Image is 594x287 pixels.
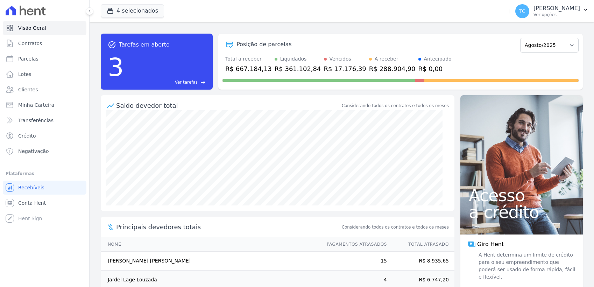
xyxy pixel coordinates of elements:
[469,187,574,204] span: Acesso
[533,12,580,17] p: Ver opções
[18,184,44,191] span: Recebíveis
[469,204,574,220] span: a crédito
[6,169,84,178] div: Plataformas
[320,252,387,271] td: 15
[18,40,42,47] span: Contratos
[3,67,86,81] a: Lotes
[3,52,86,66] a: Parcelas
[236,40,292,49] div: Posição de parcelas
[418,64,452,73] div: R$ 0,00
[387,237,454,252] th: Total Atrasado
[18,71,31,78] span: Lotes
[116,222,340,232] span: Principais devedores totais
[18,101,54,108] span: Minha Carteira
[477,251,576,281] span: A Hent determina um limite de crédito para o seu empreendimento que poderá ser usado de forma ráp...
[3,144,86,158] a: Negativação
[3,36,86,50] a: Contratos
[18,132,36,139] span: Crédito
[387,252,454,271] td: R$ 8.935,65
[519,9,525,14] span: TC
[18,117,54,124] span: Transferências
[510,1,594,21] button: TC [PERSON_NAME] Ver opções
[108,49,124,85] div: 3
[127,79,206,85] a: Ver tarefas east
[18,55,38,62] span: Parcelas
[18,199,46,206] span: Conta Hent
[342,224,449,230] span: Considerando todos os contratos e todos os meses
[116,101,340,110] div: Saldo devedor total
[119,41,170,49] span: Tarefas em aberto
[101,252,320,271] td: [PERSON_NAME] [PERSON_NAME]
[280,55,307,63] div: Liquidados
[3,21,86,35] a: Visão Geral
[175,79,198,85] span: Ver tarefas
[369,64,416,73] div: R$ 288.904,90
[275,64,321,73] div: R$ 361.102,84
[342,103,449,109] div: Considerando todos os contratos e todos os meses
[3,113,86,127] a: Transferências
[18,86,38,93] span: Clientes
[477,240,504,248] span: Giro Hent
[320,237,387,252] th: Pagamentos Atrasados
[108,41,116,49] span: task_alt
[330,55,351,63] div: Vencidos
[3,181,86,195] a: Recebíveis
[424,55,452,63] div: Antecipado
[18,148,49,155] span: Negativação
[533,5,580,12] p: [PERSON_NAME]
[101,237,320,252] th: Nome
[3,98,86,112] a: Minha Carteira
[200,80,206,85] span: east
[324,64,366,73] div: R$ 17.176,39
[3,83,86,97] a: Clientes
[375,55,398,63] div: A receber
[101,4,164,17] button: 4 selecionados
[3,196,86,210] a: Conta Hent
[18,24,46,31] span: Visão Geral
[3,129,86,143] a: Crédito
[225,55,272,63] div: Total a receber
[225,64,272,73] div: R$ 667.184,13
